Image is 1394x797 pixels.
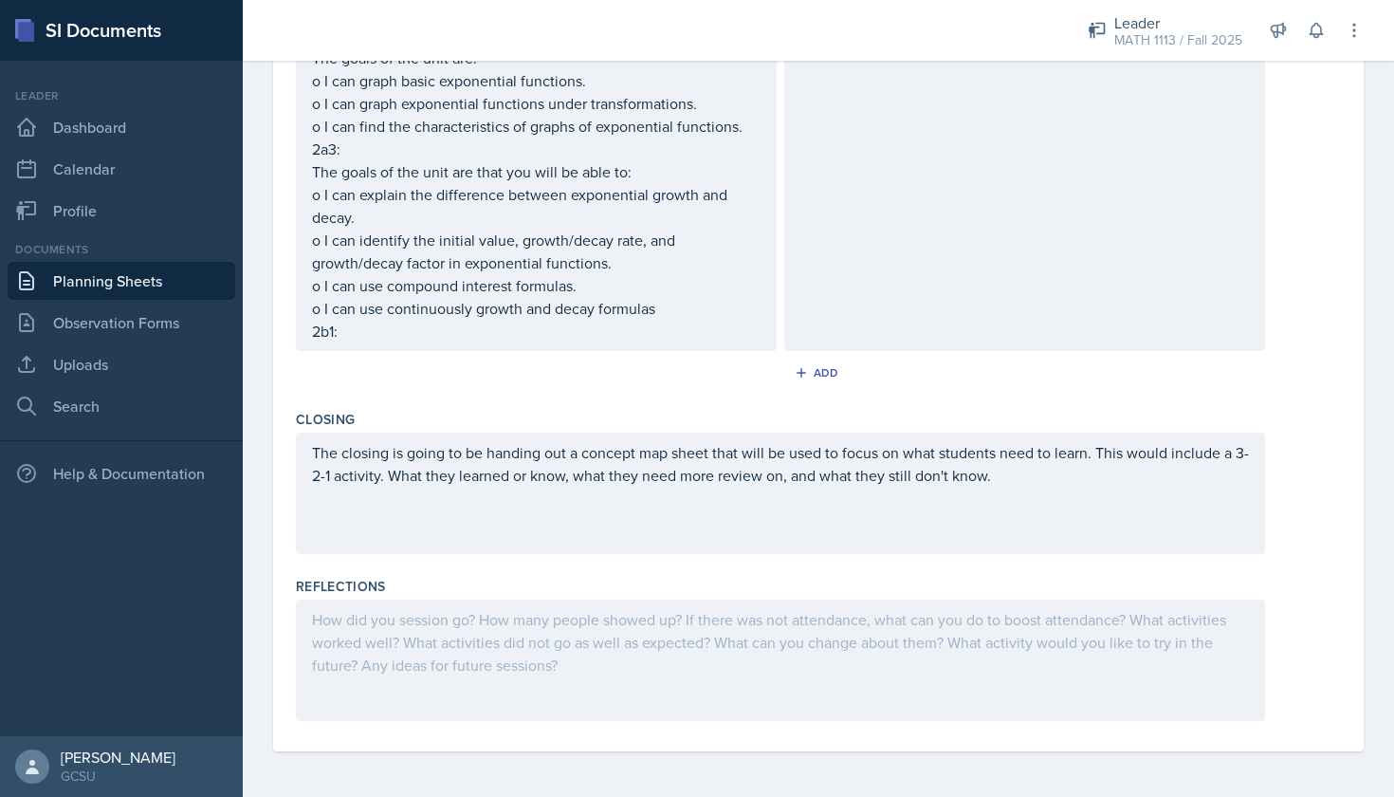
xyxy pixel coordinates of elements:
p: The closing is going to be handing out a concept map sheet that will be used to focus on what stu... [312,441,1249,487]
a: Calendar [8,150,235,188]
p: o I can graph basic exponential functions. [312,69,761,92]
div: Help & Documentation [8,454,235,492]
div: Leader [1114,11,1242,34]
button: Add [788,359,850,387]
a: Observation Forms [8,304,235,342]
label: Reflections [296,577,386,596]
a: Uploads [8,345,235,383]
div: Leader [8,87,235,104]
div: Add [798,365,839,380]
p: o I can explain the difference between exponential growth and decay. [312,183,761,229]
p: 2b1: [312,320,761,343]
a: Planning Sheets [8,262,235,300]
p: The goals of the unit are that you will be able to: [312,160,761,183]
p: o I can find the characteristics of graphs of exponential functions. [312,115,761,138]
div: [PERSON_NAME] [61,748,175,767]
div: MATH 1113 / Fall 2025 [1114,30,1242,50]
p: o I can identify the initial value, growth/decay rate, and growth/decay factor in exponential fun... [312,229,761,274]
a: Profile [8,192,235,230]
p: o I can use continuously growth and decay formulas [312,297,761,320]
div: Documents [8,241,235,258]
label: Closing [296,410,355,429]
a: Search [8,387,235,425]
div: GCSU [61,767,175,786]
a: Dashboard [8,108,235,146]
p: o I can use compound interest formulas. [312,274,761,297]
p: 2a3: [312,138,761,160]
p: o I can graph exponential functions under transformations. [312,92,761,115]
